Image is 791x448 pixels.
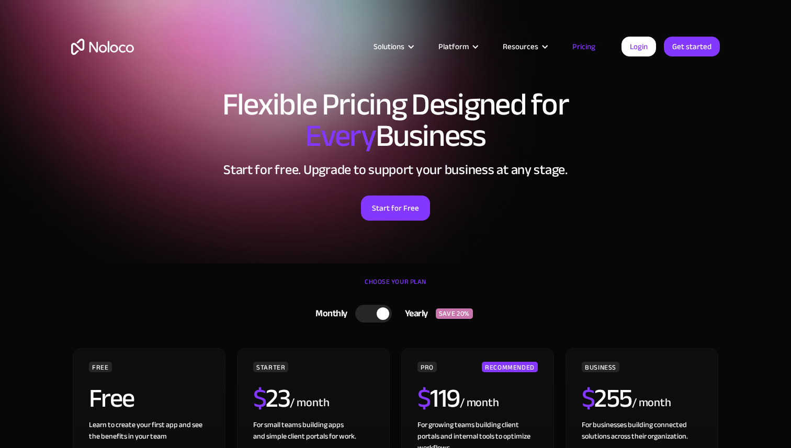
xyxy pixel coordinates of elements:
[71,274,720,300] div: CHOOSE YOUR PLAN
[253,362,288,372] div: STARTER
[71,89,720,152] h1: Flexible Pricing Designed for Business
[302,306,355,321] div: Monthly
[89,362,112,372] div: FREE
[425,40,490,53] div: Platform
[482,362,538,372] div: RECOMMENDED
[632,395,671,411] div: / month
[71,162,720,178] h2: Start for free. Upgrade to support your business at any stage.
[253,374,266,423] span: $
[417,374,431,423] span: $
[360,40,425,53] div: Solutions
[290,395,329,411] div: / month
[582,374,595,423] span: $
[71,39,134,55] a: home
[253,385,290,411] h2: 23
[305,107,376,165] span: Every
[392,306,436,321] div: Yearly
[89,385,134,411] h2: Free
[582,362,619,372] div: BUSINESS
[621,37,656,56] a: Login
[438,40,469,53] div: Platform
[361,196,430,221] a: Start for Free
[460,395,499,411] div: / month
[664,37,720,56] a: Get started
[374,40,404,53] div: Solutions
[503,40,538,53] div: Resources
[417,362,437,372] div: PRO
[417,385,460,411] h2: 119
[559,40,608,53] a: Pricing
[582,385,632,411] h2: 255
[436,308,473,319] div: SAVE 20%
[490,40,559,53] div: Resources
